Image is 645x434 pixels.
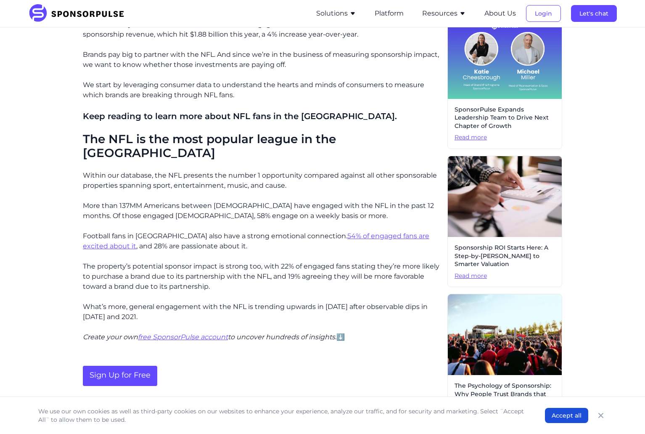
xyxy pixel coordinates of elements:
img: Katie Cheesbrough and Michael Miller Join SponsorPulse to Accelerate Strategic Services [448,18,562,99]
button: Accept all [545,408,588,423]
button: Close [595,410,607,421]
span: Read more [455,272,555,280]
p: We use our own cookies as well as third-party cookies on our websites to enhance your experience,... [38,407,528,424]
p: That’s not only true in terms of sheer numbers of engagement but also true when it comes to spons... [83,19,441,40]
p: Brands pay big to partner with the NFL. And since we’re in the business of measuring sponsorship ... [83,50,441,70]
a: Let's chat [571,10,617,17]
p: Football fans in [GEOGRAPHIC_DATA] also have a strong emotional connection. , and 28% are passion... [83,231,441,251]
a: free SponsorPulse account [138,333,228,341]
img: Sebastian Pociecha courtesy of Unsplash [448,294,562,375]
iframe: Chat Widget [603,394,645,434]
button: About Us [484,8,516,19]
i: Create your own [83,333,138,341]
button: Solutions [316,8,356,19]
h2: The NFL is the most popular league in the [GEOGRAPHIC_DATA] [83,132,441,160]
p: ⬇️ [83,332,441,342]
p: What’s more, general engagement with the NFL is trending upwards in [DATE] after observable dips ... [83,302,441,322]
span: SponsorPulse Expands Leadership Team to Drive Next Chapter of Growth [455,106,555,130]
p: The property’s potential sponsor impact is strong too, with 22% of engaged fans stating they’re m... [83,261,441,292]
img: SponsorPulse [28,4,130,23]
p: We start by leveraging consumer data to understand the hearts and minds of consumers to measure w... [83,80,441,100]
span: Sponsorship ROI Starts Here: A Step-by-[PERSON_NAME] to Smarter Valuation [455,244,555,269]
button: Let's chat [571,5,617,22]
a: Sign Up for Free [83,366,157,386]
span: Keep reading to learn more about NFL fans in the [GEOGRAPHIC_DATA]. [83,111,397,121]
button: Login [526,5,561,22]
a: 54% of engaged fans are excited about it [83,232,429,250]
i: to uncover hundreds of insights. [228,333,336,341]
p: More than 137MM Americans between [DEMOGRAPHIC_DATA] have engaged with the NFL in the past 12 mon... [83,201,441,221]
span: Read more [455,133,555,142]
a: Login [526,10,561,17]
button: Resources [422,8,466,19]
a: About Us [484,10,516,17]
p: Within our database, the NFL presents the number 1 opportunity compared against all other sponsor... [83,170,441,191]
a: Platform [375,10,404,17]
span: The Psychology of Sponsorship: Why People Trust Brands that Support Events [455,382,555,407]
button: Platform [375,8,404,19]
img: Getty Images courtesy of Unsplash [448,156,562,237]
a: SponsorPulse Expands Leadership Team to Drive Next Chapter of GrowthRead more [447,18,562,149]
a: The Psychology of Sponsorship: Why People Trust Brands that Support EventsRead more [447,294,562,425]
a: Sponsorship ROI Starts Here: A Step-by-[PERSON_NAME] to Smarter ValuationRead more [447,156,562,287]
